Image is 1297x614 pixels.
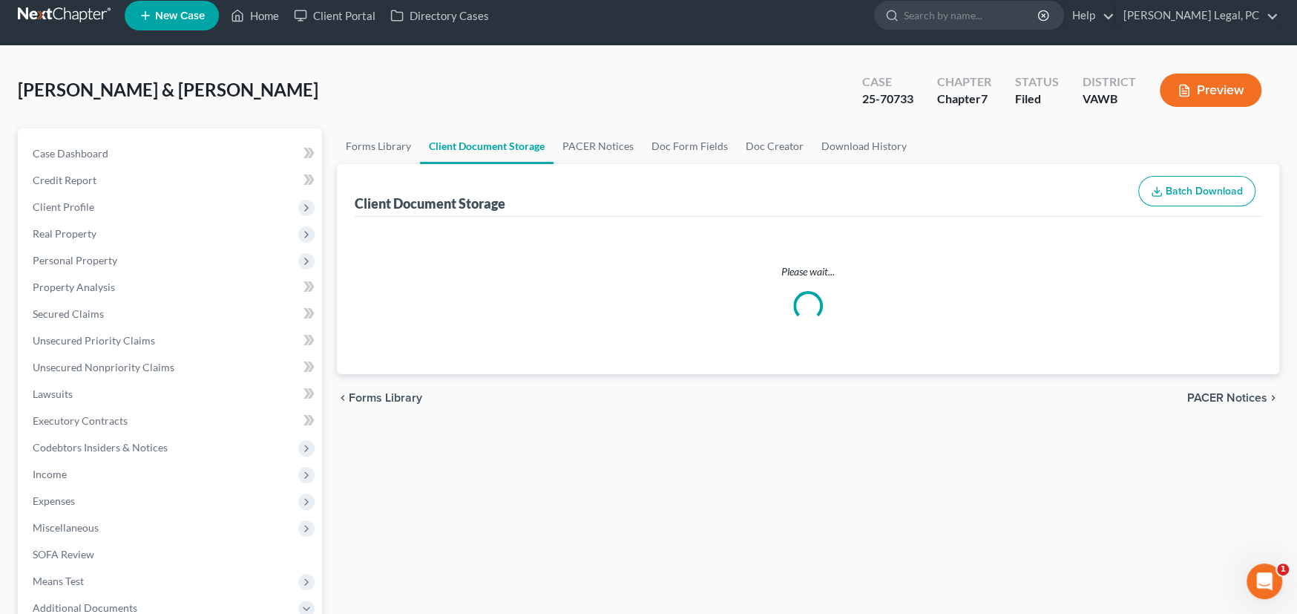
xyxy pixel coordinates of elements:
div: District [1083,74,1136,91]
a: Credit Report [21,167,322,194]
input: Search by name... [904,1,1040,29]
span: Forms Library [349,392,422,404]
i: chevron_right [1267,392,1279,404]
a: PACER Notices [554,128,643,164]
a: Secured Claims [21,301,322,327]
a: Client Portal [286,2,383,29]
span: Property Analysis [33,281,115,293]
a: SOFA Review [21,541,322,568]
button: Preview [1160,74,1261,107]
div: VAWB [1083,91,1136,108]
span: Client Profile [33,200,94,213]
span: PACER Notices [1187,392,1267,404]
div: Filed [1015,91,1059,108]
span: Income [33,468,67,480]
a: Home [223,2,286,29]
iframe: Intercom live chat [1247,564,1282,599]
a: Help [1065,2,1114,29]
div: Client Document Storage [355,195,505,212]
div: Chapter [937,74,991,91]
p: Please wait... [358,264,1258,279]
span: Expenses [33,494,75,507]
button: Batch Download [1138,176,1255,207]
div: Case [862,74,913,91]
span: Additional Documents [33,601,137,614]
span: Lawsuits [33,388,73,400]
span: SOFA Review [33,548,94,561]
span: [PERSON_NAME] & [PERSON_NAME] [18,79,318,100]
span: Personal Property [33,254,117,267]
span: Case Dashboard [33,147,108,160]
a: Download History [812,128,916,164]
span: Unsecured Priority Claims [33,334,155,347]
span: Miscellaneous [33,521,99,534]
div: 25-70733 [862,91,913,108]
a: Unsecured Priority Claims [21,327,322,354]
span: Real Property [33,227,96,240]
button: PACER Notices chevron_right [1187,392,1279,404]
span: 1 [1277,564,1289,575]
a: Forms Library [337,128,420,164]
div: Chapter [937,91,991,108]
span: Credit Report [33,174,96,186]
span: New Case [155,10,205,22]
span: Executory Contracts [33,414,128,427]
a: [PERSON_NAME] Legal, PC [1116,2,1278,29]
i: chevron_left [337,392,349,404]
a: Lawsuits [21,381,322,408]
a: Doc Form Fields [643,128,737,164]
span: Codebtors Insiders & Notices [33,441,168,454]
div: Status [1015,74,1059,91]
a: Executory Contracts [21,408,322,434]
a: Property Analysis [21,274,322,301]
span: Batch Download [1166,185,1243,197]
a: Unsecured Nonpriority Claims [21,354,322,381]
a: Directory Cases [383,2,496,29]
a: Doc Creator [737,128,812,164]
span: Secured Claims [33,307,104,320]
span: Means Test [33,575,84,587]
span: 7 [981,91,988,105]
span: Unsecured Nonpriority Claims [33,361,174,373]
a: Case Dashboard [21,140,322,167]
a: Client Document Storage [420,128,554,164]
button: chevron_left Forms Library [337,392,422,404]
